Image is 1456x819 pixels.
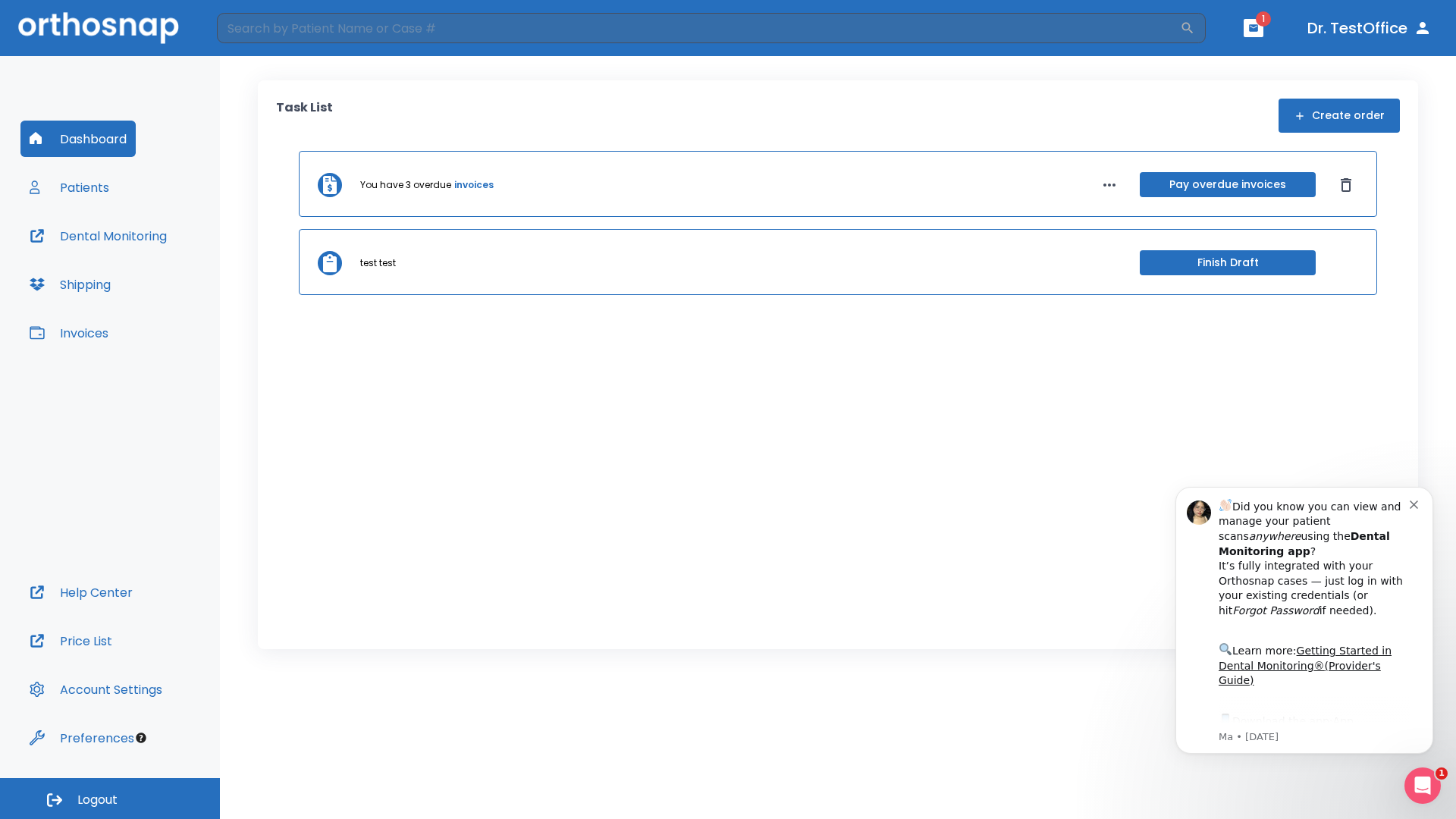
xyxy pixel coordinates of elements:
[1279,99,1400,133] button: Create order
[1436,767,1448,780] span: 1
[77,792,118,808] span: Logout
[20,121,136,157] button: Dashboard
[217,13,1180,43] input: Search by Patient Name or Case #
[20,169,118,206] button: Patients
[20,218,176,254] button: Dental Monitoring
[20,266,120,303] button: Shipping
[1140,172,1316,197] button: Pay overdue invoices
[454,178,494,192] a: invoices
[1334,173,1358,197] button: Dismiss
[360,178,451,192] p: You have 3 overdue
[360,256,396,270] p: test test
[66,247,257,325] div: Download the app: | ​ Let us know if you need help getting started!
[66,251,201,278] a: App Store
[276,99,333,133] p: Task List
[134,731,148,745] div: Tooltip anchor
[1404,767,1441,804] iframe: Intercom live chat
[20,315,118,351] button: Invoices
[1140,250,1316,275] button: Finish Draft
[1301,14,1438,42] button: Dr. TestOffice
[1153,464,1456,778] iframe: Intercom notifications message
[20,671,171,708] button: Account Settings
[66,266,257,280] p: Message from Ma, sent 1w ago
[20,574,142,610] button: Help Center
[18,12,179,43] img: Orthosnap
[257,33,269,45] button: Dismiss notification
[20,623,121,659] button: Price List
[20,720,143,756] button: Preferences
[1256,11,1271,27] span: 1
